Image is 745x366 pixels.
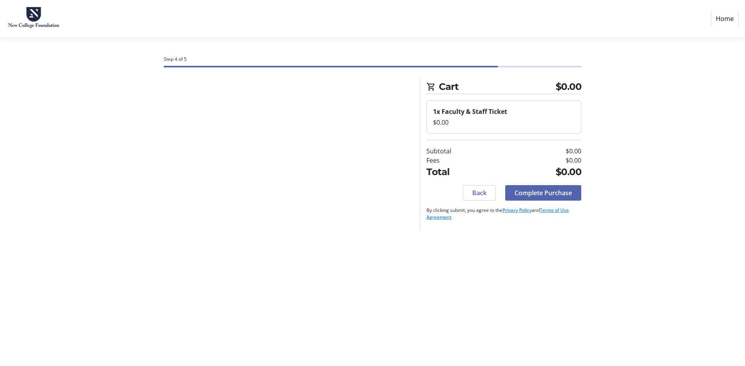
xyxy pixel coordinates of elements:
[426,207,569,220] a: Terms of Use Agreement
[426,156,502,165] td: Fees
[439,80,556,94] span: Cart
[505,185,581,201] button: Complete Purchase
[6,3,61,34] img: New College Foundation's Logo
[426,207,581,221] p: By clicking submit, you agree to the and
[502,207,532,213] a: Privacy Policy
[426,146,502,156] td: Subtotal
[502,165,581,179] td: $0.00
[463,185,496,201] button: Back
[711,11,739,26] a: Home
[433,107,507,116] strong: 1x Faculty & Staff Ticket
[426,165,502,179] td: Total
[515,188,572,198] span: Complete Purchase
[556,80,582,94] span: $0.00
[502,156,581,165] td: $0.00
[472,188,487,198] span: Back
[502,146,581,156] td: $0.00
[164,56,581,63] div: Step 4 of 5
[433,118,575,127] div: $0.00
